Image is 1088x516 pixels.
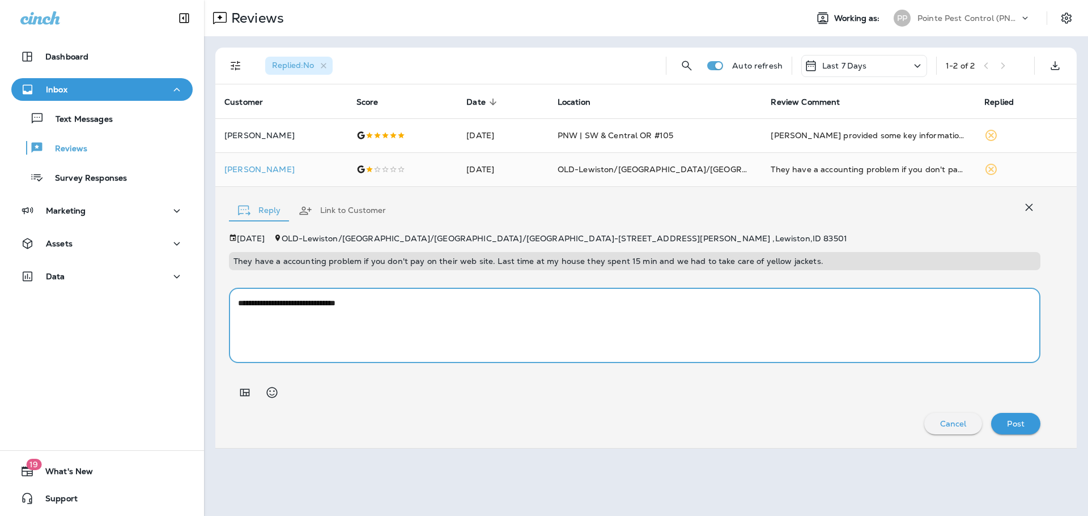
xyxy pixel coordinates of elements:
[558,130,674,140] span: PNW | SW & Central OR #105
[924,413,983,434] button: Cancel
[558,97,590,107] span: Location
[46,85,67,94] p: Inbox
[34,494,78,508] span: Support
[224,97,263,107] span: Customer
[44,173,127,184] p: Survey Responses
[11,199,193,222] button: Marketing
[34,467,93,480] span: What's New
[233,381,256,404] button: Add in a premade template
[46,272,65,281] p: Data
[237,234,265,243] p: [DATE]
[224,131,338,140] p: [PERSON_NAME]
[822,61,867,70] p: Last 7 Days
[1007,419,1025,428] p: Post
[11,487,193,510] button: Support
[1044,54,1066,77] button: Export as CSV
[233,257,1036,266] p: They have a accounting problem if you don't pay on their web site. Last time at my house they spe...
[224,97,278,107] span: Customer
[227,10,284,27] p: Reviews
[894,10,911,27] div: PP
[675,54,698,77] button: Search Reviews
[991,413,1040,434] button: Post
[26,459,41,470] span: 19
[11,165,193,189] button: Survey Responses
[224,165,338,174] div: Click to view Customer Drawer
[229,190,290,231] button: Reply
[771,97,855,107] span: Review Comment
[46,206,86,215] p: Marketing
[272,60,314,70] span: Replied : No
[11,232,193,255] button: Assets
[457,118,548,152] td: [DATE]
[732,61,783,70] p: Auto refresh
[457,152,548,186] td: [DATE]
[1056,8,1077,28] button: Settings
[265,57,333,75] div: Replied:No
[11,78,193,101] button: Inbox
[11,106,193,130] button: Text Messages
[356,97,379,107] span: Score
[44,144,87,155] p: Reviews
[11,265,193,288] button: Data
[168,7,200,29] button: Collapse Sidebar
[771,97,840,107] span: Review Comment
[282,233,847,244] span: OLD-Lewiston/[GEOGRAPHIC_DATA]/[GEOGRAPHIC_DATA]/[GEOGRAPHIC_DATA] - [STREET_ADDRESS][PERSON_NAME...
[834,14,882,23] span: Working as:
[261,381,283,404] button: Select an emoji
[356,97,393,107] span: Score
[11,136,193,160] button: Reviews
[946,61,975,70] div: 1 - 2 of 2
[11,460,193,483] button: 19What's New
[984,97,1028,107] span: Replied
[466,97,486,107] span: Date
[11,45,193,68] button: Dashboard
[771,164,966,175] div: They have a accounting problem if you don't pay on their web site. Last time at my house they spe...
[917,14,1019,23] p: Pointe Pest Control (PNW)
[224,54,247,77] button: Filters
[466,97,500,107] span: Date
[984,97,1014,107] span: Replied
[771,130,966,141] div: Brandon provided some key information about seasonal tasks to perform in order to curb wasp popul...
[558,97,605,107] span: Location
[290,190,395,231] button: Link to Customer
[558,164,858,174] span: OLD-Lewiston/[GEOGRAPHIC_DATA]/[GEOGRAPHIC_DATA]/Pullman #208
[224,165,338,174] p: [PERSON_NAME]
[940,419,967,428] p: Cancel
[44,114,113,125] p: Text Messages
[45,52,88,61] p: Dashboard
[46,239,73,248] p: Assets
